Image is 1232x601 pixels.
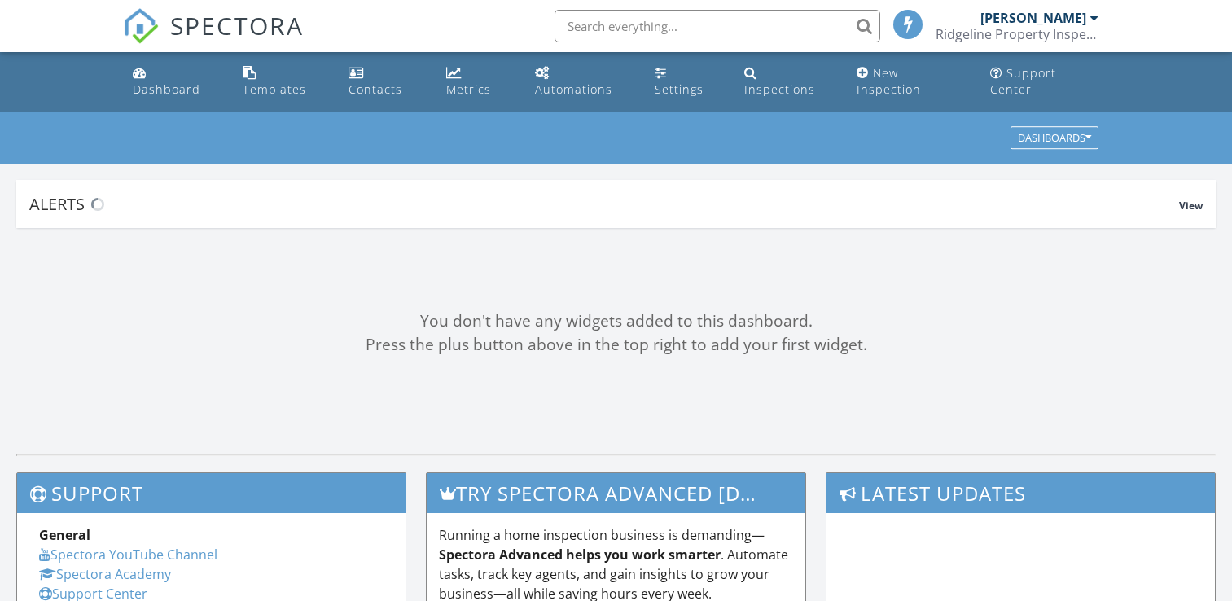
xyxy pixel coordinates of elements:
[123,22,304,56] a: SPECTORA
[857,65,921,97] div: New Inspection
[984,59,1106,105] a: Support Center
[170,8,304,42] span: SPECTORA
[990,65,1056,97] div: Support Center
[738,59,837,105] a: Inspections
[535,81,612,97] div: Automations
[1011,127,1098,150] button: Dashboards
[342,59,427,105] a: Contacts
[528,59,635,105] a: Automations (Basic)
[126,59,223,105] a: Dashboard
[427,473,805,513] h3: Try spectora advanced [DATE]
[39,546,217,564] a: Spectora YouTube Channel
[39,565,171,583] a: Spectora Academy
[1179,199,1203,213] span: View
[655,81,704,97] div: Settings
[349,81,402,97] div: Contacts
[1018,133,1091,144] div: Dashboards
[39,526,90,544] strong: General
[936,26,1098,42] div: Ridgeline Property Inspection
[243,81,306,97] div: Templates
[648,59,725,105] a: Settings
[29,193,1179,215] div: Alerts
[123,8,159,44] img: The Best Home Inspection Software - Spectora
[826,473,1215,513] h3: Latest Updates
[16,333,1216,357] div: Press the plus button above in the top right to add your first widget.
[555,10,880,42] input: Search everything...
[236,59,329,105] a: Templates
[133,81,200,97] div: Dashboard
[744,81,815,97] div: Inspections
[440,59,515,105] a: Metrics
[980,10,1086,26] div: [PERSON_NAME]
[439,546,721,564] strong: Spectora Advanced helps you work smarter
[16,309,1216,333] div: You don't have any widgets added to this dashboard.
[17,473,406,513] h3: Support
[446,81,491,97] div: Metrics
[850,59,971,105] a: New Inspection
